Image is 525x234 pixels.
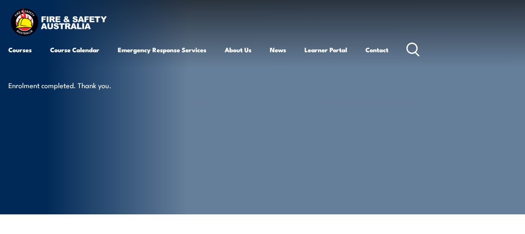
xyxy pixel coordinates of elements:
a: News [270,40,286,60]
a: Learner Portal [304,40,347,60]
a: Courses [8,40,32,60]
a: Contact [365,40,388,60]
a: Course Calendar [50,40,99,60]
a: Emergency Response Services [118,40,206,60]
a: About Us [225,40,251,60]
p: Enrolment completed. Thank you. [8,80,161,90]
